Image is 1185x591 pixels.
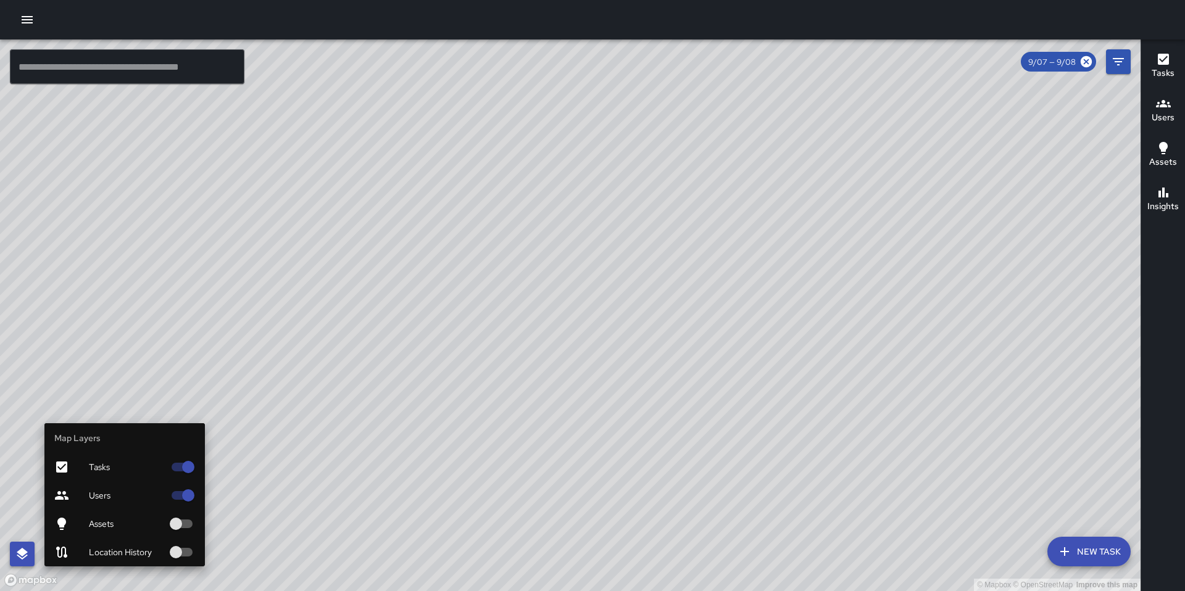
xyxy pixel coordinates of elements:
[1141,133,1185,178] button: Assets
[1152,111,1175,125] h6: Users
[44,538,205,566] div: Location History
[1106,49,1131,74] button: Filters
[1147,200,1179,213] h6: Insights
[1141,44,1185,89] button: Tasks
[44,423,205,453] li: Map Layers
[44,510,205,538] div: Assets
[1021,52,1096,72] div: 9/07 — 9/08
[89,546,164,558] span: Location History
[89,489,164,502] span: Users
[89,518,164,530] span: Assets
[44,453,205,481] div: Tasks
[1149,155,1177,169] h6: Assets
[44,481,205,510] div: Users
[1141,89,1185,133] button: Users
[1047,537,1131,566] button: New Task
[1152,67,1175,80] h6: Tasks
[1141,178,1185,222] button: Insights
[89,461,164,473] span: Tasks
[1021,57,1083,67] span: 9/07 — 9/08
